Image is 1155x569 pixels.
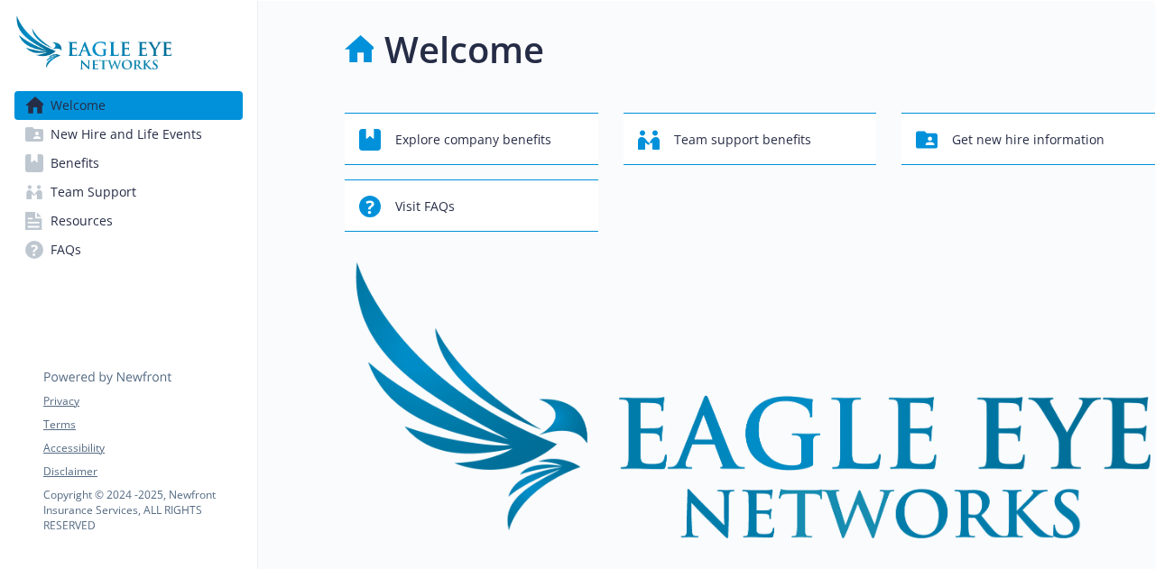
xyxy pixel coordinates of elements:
button: Explore company benefits [345,113,598,165]
span: Welcome [51,91,106,120]
a: New Hire and Life Events [14,120,243,149]
button: Team support benefits [624,113,877,165]
span: Explore company benefits [395,123,551,157]
span: Get new hire information [952,123,1104,157]
span: FAQs [51,235,81,264]
span: Team Support [51,178,136,206]
p: Copyright © 2024 - 2025 , Newfront Insurance Services, ALL RIGHTS RESERVED [43,487,242,533]
span: Benefits [51,149,99,178]
a: Privacy [43,393,242,409]
a: Team Support [14,178,243,206]
span: Team support benefits [674,123,811,157]
span: Visit FAQs [395,189,455,224]
span: New Hire and Life Events [51,120,202,149]
h1: Welcome [384,23,544,77]
a: Disclaimer [43,463,242,480]
span: Resources [51,206,113,235]
button: Get new hire information [901,113,1155,165]
button: Visit FAQs [345,179,598,232]
a: FAQs [14,235,243,264]
img: overview page banner [345,261,1155,538]
a: Resources [14,206,243,235]
a: Terms [43,417,242,433]
a: Accessibility [43,440,242,456]
a: Benefits [14,149,243,178]
a: Welcome [14,91,243,120]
